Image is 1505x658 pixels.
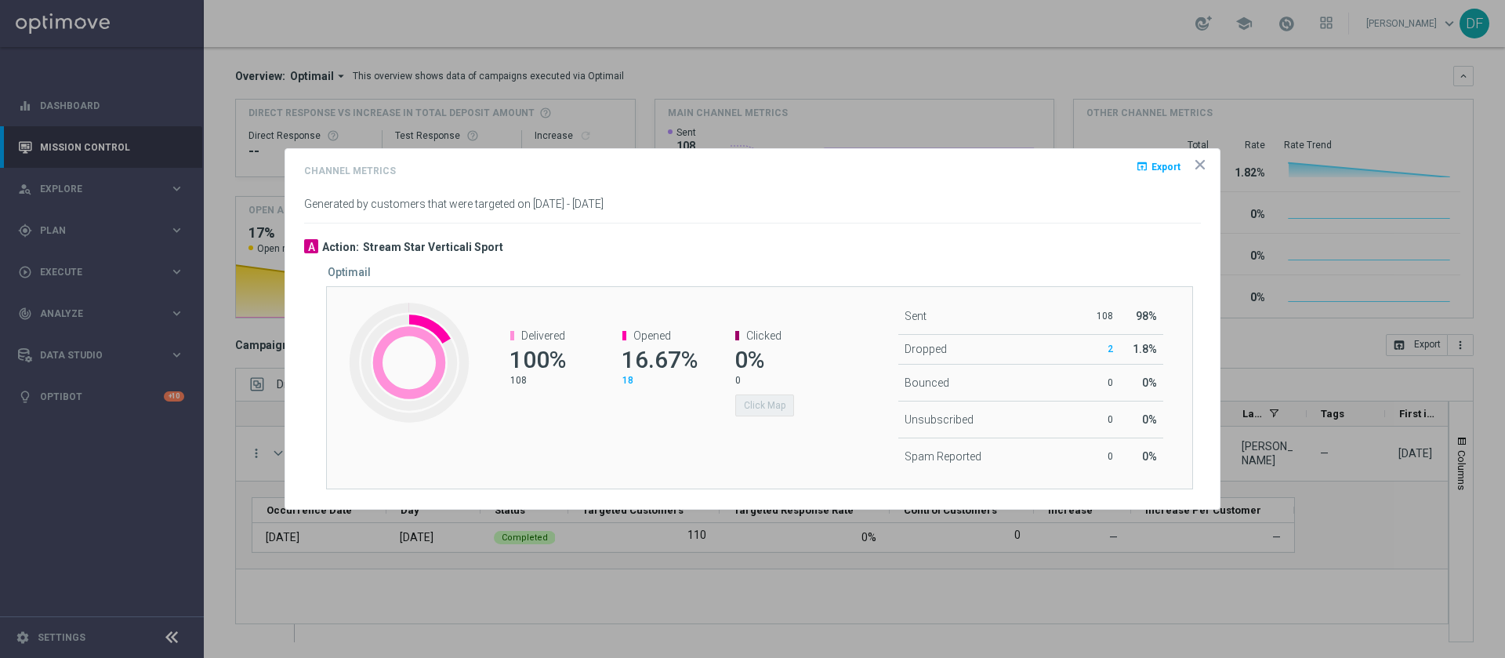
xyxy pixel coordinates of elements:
[1142,450,1157,463] span: 0%
[735,394,794,416] button: Click Map
[510,346,566,373] span: 100%
[1192,157,1208,173] opti-icon: icon
[1136,160,1148,173] i: open_in_browser
[1136,310,1157,322] span: 98%
[304,165,396,176] h4: Channel Metrics
[304,239,318,253] div: A
[1133,343,1157,355] span: 1.8%
[1081,376,1112,389] p: 0
[328,266,371,278] h5: Optimail
[510,374,583,387] p: 108
[905,310,927,322] span: Sent
[1142,376,1157,389] span: 0%
[622,375,633,386] span: 18
[533,198,604,210] span: [DATE] - [DATE]
[905,450,981,463] span: Spam Reported
[304,198,531,210] span: Generated by customers that were targeted on
[633,329,671,342] span: Opened
[734,346,764,373] span: 0%
[1142,413,1157,426] span: 0%
[322,240,359,254] h3: Action:
[746,329,782,342] span: Clicked
[363,240,503,254] h3: Stream Star Verticali Sport
[1108,344,1113,354] span: 2
[735,374,808,387] p: 0
[905,413,974,426] span: Unsubscribed
[622,346,698,373] span: 16.67%
[521,329,565,342] span: Delivered
[905,376,949,389] span: Bounced
[1081,413,1112,426] p: 0
[1081,310,1112,322] p: 108
[1151,162,1180,173] span: Export
[1134,157,1182,176] button: open_in_browser Export
[1081,450,1112,463] p: 0
[905,343,947,355] span: Dropped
